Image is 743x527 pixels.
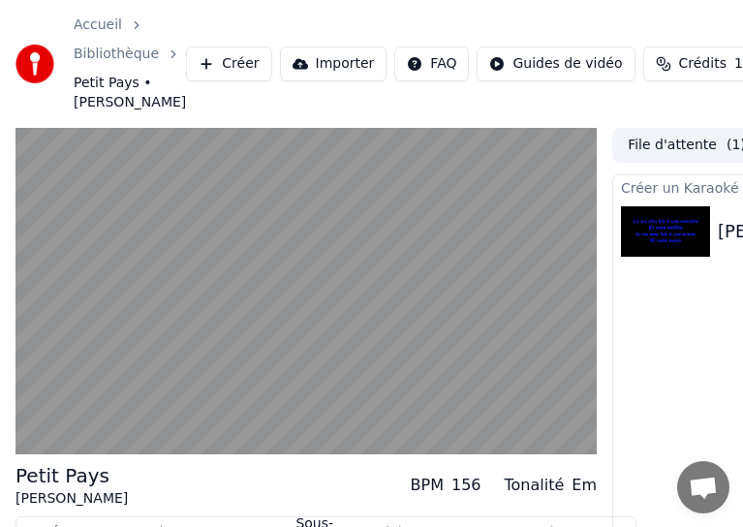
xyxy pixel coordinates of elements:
a: Accueil [74,15,122,35]
div: BPM [411,474,444,497]
button: Importer [280,46,387,81]
a: Bibliothèque [74,45,159,64]
div: 156 [451,474,481,497]
nav: breadcrumb [74,15,186,112]
div: Tonalité [505,474,565,497]
div: [PERSON_NAME] [15,489,128,509]
span: Petit Pays • [PERSON_NAME] [74,74,186,112]
div: Em [572,474,597,497]
span: Crédits [679,54,727,74]
button: Guides de vidéo [477,46,635,81]
button: Créer [186,46,271,81]
div: Petit Pays [15,462,128,489]
button: FAQ [394,46,469,81]
div: Ouvrir le chat [677,461,729,513]
img: youka [15,45,54,83]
